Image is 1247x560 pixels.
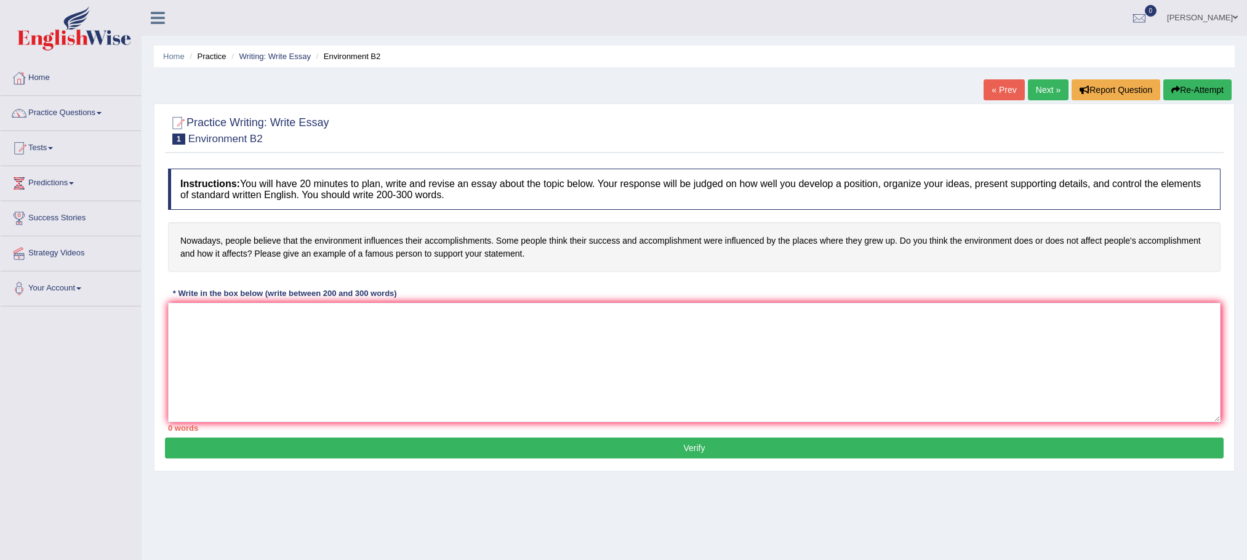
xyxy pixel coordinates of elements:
li: Environment B2 [313,50,381,62]
a: Writing: Write Essay [239,52,311,61]
a: Next » [1028,79,1069,100]
li: Practice [186,50,226,62]
button: Report Question [1072,79,1160,100]
div: 0 words [168,422,1221,434]
div: * Write in the box below (write between 200 and 300 words) [168,287,401,299]
a: Tests [1,131,141,162]
a: Success Stories [1,201,141,232]
h4: Nowadays, people believe that the environment influences their accomplishments. Some people think... [168,222,1221,272]
span: 1 [172,134,185,145]
button: Re-Attempt [1163,79,1232,100]
span: 0 [1145,5,1157,17]
a: Practice Questions [1,96,141,127]
a: Home [163,52,185,61]
small: Environment B2 [188,133,263,145]
a: Your Account [1,271,141,302]
h2: Practice Writing: Write Essay [168,114,329,145]
a: Strategy Videos [1,236,141,267]
a: Home [1,61,141,92]
a: Predictions [1,166,141,197]
b: Instructions: [180,178,240,189]
a: « Prev [984,79,1024,100]
h4: You will have 20 minutes to plan, write and revise an essay about the topic below. Your response ... [168,169,1221,210]
button: Verify [165,438,1224,458]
